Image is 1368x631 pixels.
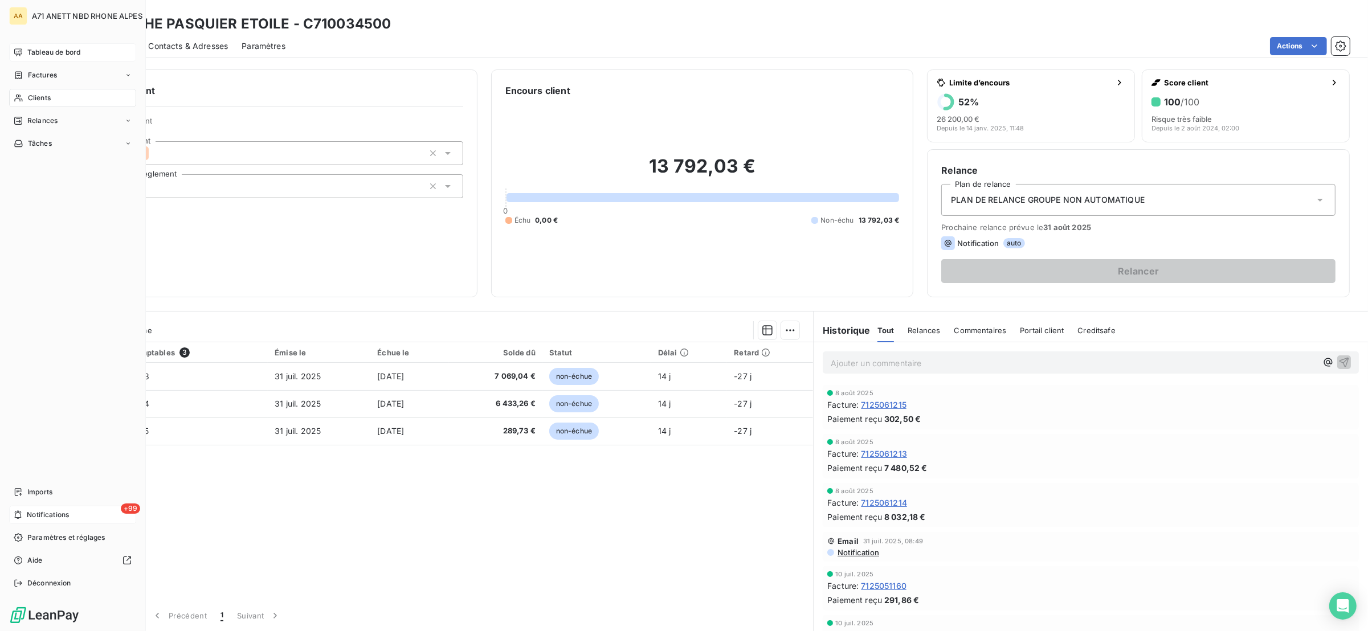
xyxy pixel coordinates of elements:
[658,399,671,408] span: 14 j
[377,426,404,436] span: [DATE]
[456,371,536,382] span: 7 069,04 €
[148,40,228,52] span: Contacts & Adresses
[505,84,570,97] h6: Encours client
[549,423,599,440] span: non-échue
[836,548,879,557] span: Notification
[505,155,900,189] h2: 13 792,03 €
[1020,326,1064,335] span: Portail client
[100,14,391,34] h3: BRIOCHE PASQUIER ETOILE - C710034500
[1181,96,1199,108] span: /100
[27,555,43,566] span: Aide
[377,399,404,408] span: [DATE]
[734,426,752,436] span: -27 j
[32,11,142,21] span: A71 ANETT NBD RHONE ALPES
[275,348,364,357] div: Émise le
[27,487,52,497] span: Imports
[275,371,321,381] span: 31 juil. 2025
[504,206,508,215] span: 0
[827,413,882,425] span: Paiement reçu
[92,116,463,132] span: Propriétés Client
[9,112,136,130] a: Relances
[28,70,57,80] span: Factures
[9,7,27,25] div: AA
[941,223,1336,232] span: Prochaine relance prévue le
[861,580,906,592] span: 7125051160
[859,215,900,226] span: 13 792,03 €
[149,148,158,158] input: Ajouter une valeur
[1077,326,1116,335] span: Creditsafe
[9,66,136,84] a: Factures
[835,390,873,396] span: 8 août 2025
[835,571,873,577] span: 10 juil. 2025
[941,163,1336,177] h6: Relance
[456,348,536,357] div: Solde dû
[549,395,599,412] span: non-échue
[949,78,1110,87] span: Limite d’encours
[27,116,58,126] span: Relances
[957,239,999,248] span: Notification
[863,538,923,544] span: 31 juil. 2025, 08:49
[1270,37,1327,55] button: Actions
[884,594,919,606] span: 291,86 €
[884,462,928,474] span: 7 480,52 €
[549,348,644,357] div: Statut
[937,114,979,124] span: 26 200,00 €
[835,439,873,445] span: 8 août 2025
[835,487,873,494] span: 8 août 2025
[27,47,80,58] span: Tableau de bord
[9,43,136,62] a: Tableau de bord
[861,497,907,509] span: 7125061214
[908,326,940,335] span: Relances
[121,503,140,514] span: +99
[827,448,859,460] span: Facture :
[1151,125,1239,132] span: Depuis le 2 août 2024, 02:00
[1003,238,1025,248] span: auto
[9,551,136,569] a: Aide
[884,511,926,523] span: 8 032,18 €
[861,448,907,460] span: 7125061213
[1043,223,1091,232] span: 31 août 2025
[1164,78,1325,87] span: Score client
[549,368,599,385] span: non-échue
[69,84,463,97] h6: Informations client
[827,497,859,509] span: Facture :
[835,620,873,626] span: 10 juil. 2025
[275,426,321,436] span: 31 juil. 2025
[104,347,261,358] div: Pièces comptables
[951,194,1145,206] span: PLAN DE RELANCE GROUPE NON AUTOMATIQUE
[220,610,223,621] span: 1
[514,215,531,226] span: Échu
[820,215,854,226] span: Non-échu
[27,578,71,588] span: Déconnexion
[456,398,536,409] span: 6 433,26 €
[9,89,136,107] a: Clients
[377,371,404,381] span: [DATE]
[884,413,921,425] span: 302,50 €
[145,604,214,628] button: Précédent
[838,536,859,546] span: Email
[658,348,720,357] div: Délai
[827,594,882,606] span: Paiement reçu
[377,348,442,357] div: Échue le
[28,138,52,149] span: Tâches
[230,604,288,628] button: Suivant
[827,399,859,411] span: Facture :
[9,134,136,153] a: Tâches
[9,528,136,547] a: Paramètres et réglages
[958,96,979,108] h6: 52 %
[535,215,558,226] span: 0,00 €
[734,371,752,381] span: -27 j
[877,326,895,335] span: Tout
[456,425,536,437] span: 289,73 €
[1151,114,1212,124] span: Risque très faible
[27,510,69,520] span: Notifications
[9,606,80,624] img: Logo LeanPay
[658,371,671,381] span: 14 j
[179,347,190,358] span: 3
[1164,96,1199,108] h6: 100
[954,326,1007,335] span: Commentaires
[941,259,1336,283] button: Relancer
[827,511,882,523] span: Paiement reçu
[9,483,136,501] a: Imports
[827,580,859,592] span: Facture :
